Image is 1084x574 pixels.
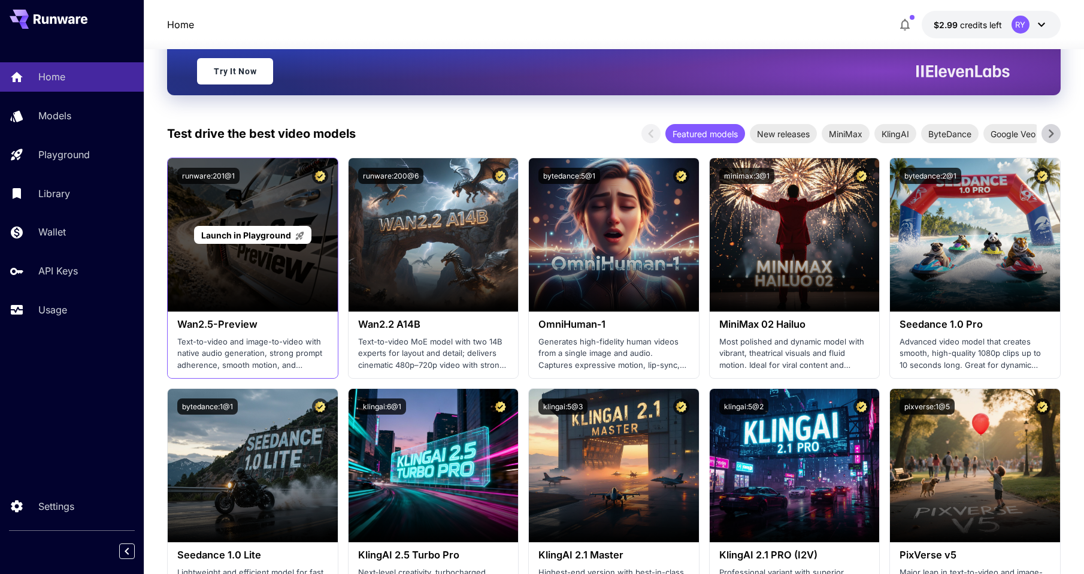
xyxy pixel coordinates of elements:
[890,389,1060,542] img: alt
[1034,168,1050,184] button: Certified Model – Vetted for best performance and includes a commercial license.
[358,168,423,184] button: runware:200@6
[312,168,328,184] button: Certified Model – Vetted for best performance and includes a commercial license.
[750,124,817,143] div: New releases
[177,319,328,330] h3: Wan2.5-Preview
[853,398,870,415] button: Certified Model – Vetted for best performance and includes a commercial license.
[168,389,338,542] img: alt
[312,398,328,415] button: Certified Model – Vetted for best performance and includes a commercial license.
[38,147,90,162] p: Playground
[900,168,961,184] button: bytedance:2@1
[38,70,65,84] p: Home
[719,398,768,415] button: klingai:5@2
[719,319,870,330] h3: MiniMax 02 Hailuo
[201,230,291,240] span: Launch in Playground
[177,398,238,415] button: bytedance:1@1
[710,158,880,312] img: alt
[349,158,519,312] img: alt
[934,20,960,30] span: $2.99
[900,398,955,415] button: pixverse:1@5
[900,549,1050,561] h3: PixVerse v5
[349,389,519,542] img: alt
[750,128,817,140] span: New releases
[38,264,78,278] p: API Keys
[874,128,916,140] span: KlingAI
[358,336,509,371] p: Text-to-video MoE model with two 14B experts for layout and detail; delivers cinematic 480p–720p ...
[922,11,1061,38] button: $2.98946RY
[358,549,509,561] h3: KlingAI 2.5 Turbo Pro
[177,549,328,561] h3: Seedance 1.0 Lite
[1012,16,1030,34] div: RY
[921,124,979,143] div: ByteDance
[900,319,1050,330] h3: Seedance 1.0 Pro
[167,125,356,143] p: Test drive the best video models
[665,124,745,143] div: Featured models
[529,389,699,542] img: alt
[38,303,67,317] p: Usage
[119,543,135,559] button: Collapse sidebar
[719,549,870,561] h3: KlingAI 2.1 PRO (I2V)
[167,17,194,32] nav: breadcrumb
[538,319,689,330] h3: OmniHuman‑1
[983,128,1043,140] span: Google Veo
[194,226,311,244] a: Launch in Playground
[853,168,870,184] button: Certified Model – Vetted for best performance and includes a commercial license.
[177,168,240,184] button: runware:201@1
[358,398,406,415] button: klingai:6@1
[38,499,74,513] p: Settings
[960,20,1002,30] span: credits left
[822,124,870,143] div: MiniMax
[890,158,1060,312] img: alt
[900,336,1050,371] p: Advanced video model that creates smooth, high-quality 1080p clips up to 10 seconds long. Great f...
[167,17,194,32] a: Home
[538,398,588,415] button: klingai:5@3
[719,336,870,371] p: Most polished and dynamic model with vibrant, theatrical visuals and fluid motion. Ideal for vira...
[665,128,745,140] span: Featured models
[492,168,508,184] button: Certified Model – Vetted for best performance and includes a commercial license.
[538,168,600,184] button: bytedance:5@1
[492,398,508,415] button: Certified Model – Vetted for best performance and includes a commercial license.
[673,398,689,415] button: Certified Model – Vetted for best performance and includes a commercial license.
[1034,398,1050,415] button: Certified Model – Vetted for best performance and includes a commercial license.
[538,336,689,371] p: Generates high-fidelity human videos from a single image and audio. Captures expressive motion, l...
[177,336,328,371] p: Text-to-video and image-to-video with native audio generation, strong prompt adherence, smooth mo...
[921,128,979,140] span: ByteDance
[983,124,1043,143] div: Google Veo
[822,128,870,140] span: MiniMax
[38,186,70,201] p: Library
[673,168,689,184] button: Certified Model – Vetted for best performance and includes a commercial license.
[128,540,144,562] div: Collapse sidebar
[934,19,1002,31] div: $2.98946
[719,168,774,184] button: minimax:3@1
[38,225,66,239] p: Wallet
[874,124,916,143] div: KlingAI
[197,58,273,84] a: Try It Now
[38,108,71,123] p: Models
[710,389,880,542] img: alt
[529,158,699,312] img: alt
[538,549,689,561] h3: KlingAI 2.1 Master
[358,319,509,330] h3: Wan2.2 A14B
